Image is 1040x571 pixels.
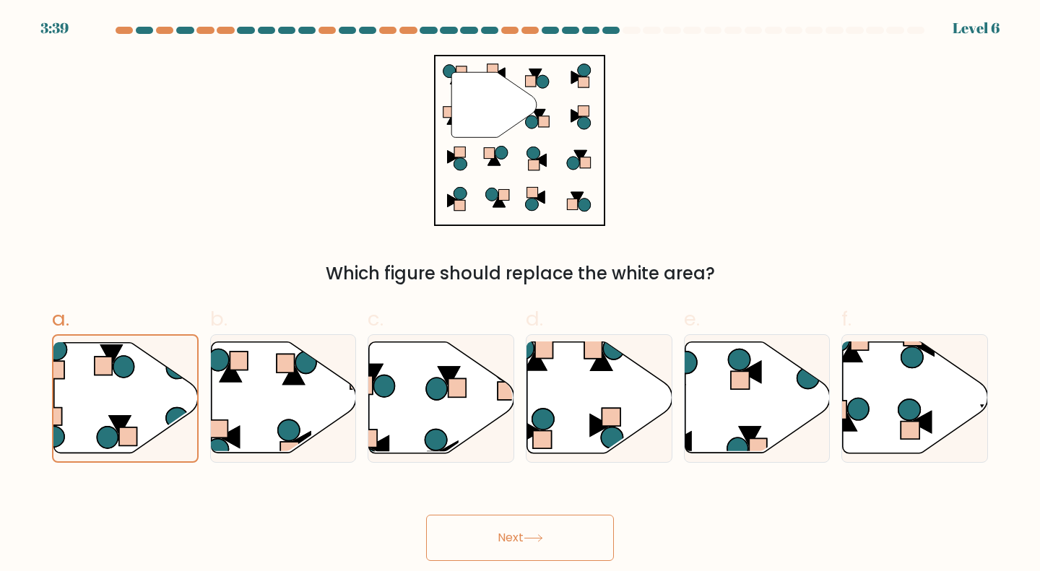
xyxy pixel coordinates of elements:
[452,72,537,137] g: "
[61,261,979,287] div: Which figure should replace the white area?
[953,17,1000,39] div: Level 6
[368,305,383,333] span: c.
[210,305,227,333] span: b.
[40,17,69,39] div: 3:39
[841,305,851,333] span: f.
[684,305,700,333] span: e.
[426,515,614,561] button: Next
[526,305,543,333] span: d.
[52,305,69,333] span: a.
